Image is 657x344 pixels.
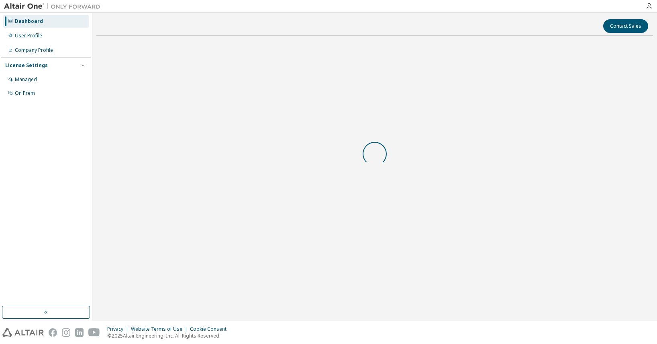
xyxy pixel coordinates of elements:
[15,47,53,53] div: Company Profile
[75,328,84,337] img: linkedin.svg
[131,326,190,332] div: Website Terms of Use
[190,326,231,332] div: Cookie Consent
[603,19,648,33] button: Contact Sales
[15,76,37,83] div: Managed
[15,18,43,25] div: Dashboard
[107,332,231,339] p: © 2025 Altair Engineering, Inc. All Rights Reserved.
[49,328,57,337] img: facebook.svg
[15,90,35,96] div: On Prem
[15,33,42,39] div: User Profile
[88,328,100,337] img: youtube.svg
[2,328,44,337] img: altair_logo.svg
[107,326,131,332] div: Privacy
[5,62,48,69] div: License Settings
[4,2,104,10] img: Altair One
[62,328,70,337] img: instagram.svg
